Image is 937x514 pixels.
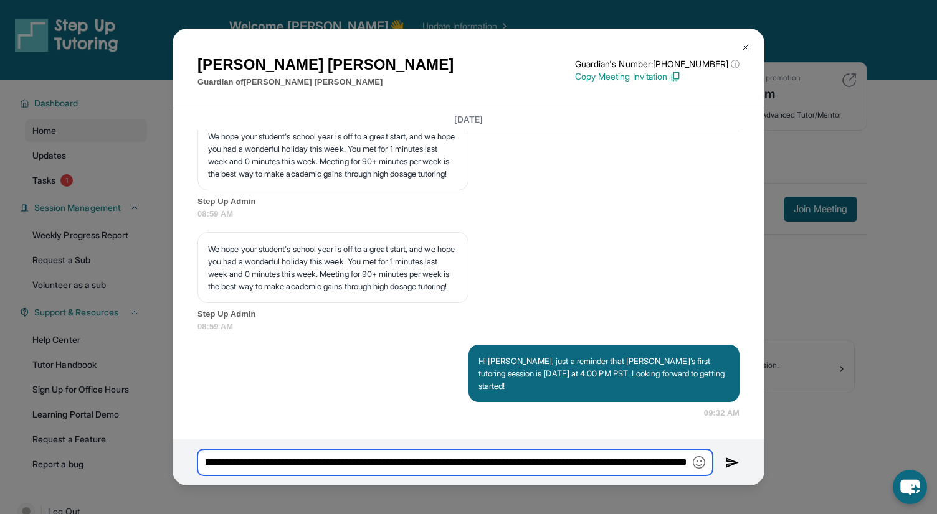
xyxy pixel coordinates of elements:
[893,470,927,504] button: chat-button
[725,456,740,470] img: Send icon
[575,58,740,70] p: Guardian's Number: [PHONE_NUMBER]
[197,195,740,208] span: Step Up Admin
[575,70,740,83] p: Copy Meeting Invitation
[741,42,751,52] img: Close Icon
[693,456,705,469] img: Emoji
[704,407,740,419] span: 09:32 AM
[197,320,740,333] span: 08:59 AM
[197,113,740,126] h3: [DATE]
[197,76,454,88] p: Guardian of [PERSON_NAME] [PERSON_NAME]
[197,308,740,320] span: Step Up Admin
[197,208,740,220] span: 08:59 AM
[208,130,458,180] p: We hope your student's school year is off to a great start, and we hope you had a wonderful holid...
[670,71,681,82] img: Copy Icon
[208,243,458,292] p: We hope your student's school year is off to a great start, and we hope you had a wonderful holid...
[478,355,730,392] p: Hi [PERSON_NAME], just a reminder that [PERSON_NAME]’s first tutoring session is [DATE] at 4:00 P...
[197,54,454,76] h1: [PERSON_NAME] [PERSON_NAME]
[731,58,740,70] span: ⓘ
